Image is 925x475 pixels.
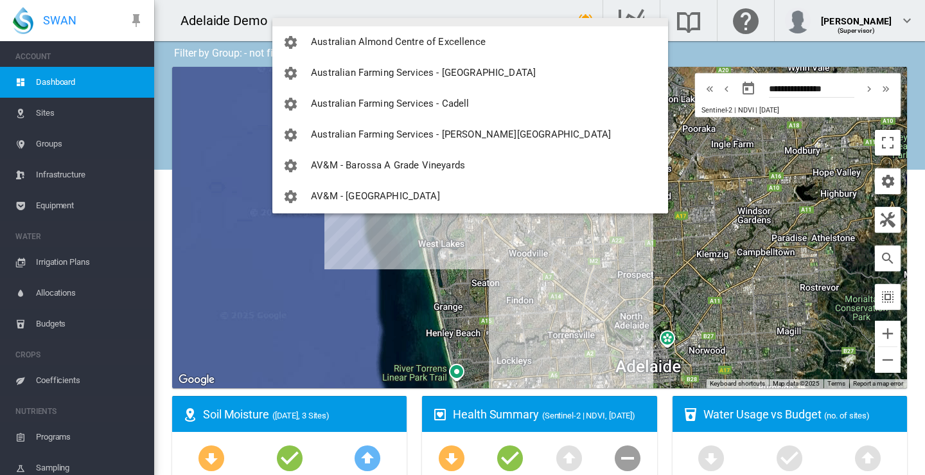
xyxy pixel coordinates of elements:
[311,159,465,171] span: AV&M - Barossa A Grade Vineyards
[283,66,298,81] md-icon: icon-cog
[272,57,668,88] button: You have 'Admin' permissions to Australian Farming Services - Augusta
[311,67,536,78] span: Australian Farming Services - [GEOGRAPHIC_DATA]
[311,129,611,140] span: Australian Farming Services - [PERSON_NAME][GEOGRAPHIC_DATA]
[311,98,469,109] span: Australian Farming Services - Cadell
[272,211,668,242] button: You have 'Admin' permissions to AV&M - Millewa
[283,127,298,143] md-icon: icon-cog
[311,190,440,202] span: AV&M - [GEOGRAPHIC_DATA]
[283,158,298,174] md-icon: icon-cog
[272,181,668,211] button: You have 'Admin' permissions to AV&M - Jubilee Park Vineyard
[283,189,298,204] md-icon: icon-cog
[283,96,298,112] md-icon: icon-cog
[283,35,298,50] md-icon: icon-cog
[272,26,668,57] button: You have 'Admin' permissions to Australian Almond Centre of Excellence
[272,88,668,119] button: You have 'Admin' permissions to Australian Farming Services - Cadell
[272,119,668,150] button: You have 'Admin' permissions to Australian Farming Services - Canally & Junction Park
[311,36,486,48] span: Australian Almond Centre of Excellence
[272,150,668,181] button: You have 'Admin' permissions to AV&M - Barossa A Grade Vineyards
